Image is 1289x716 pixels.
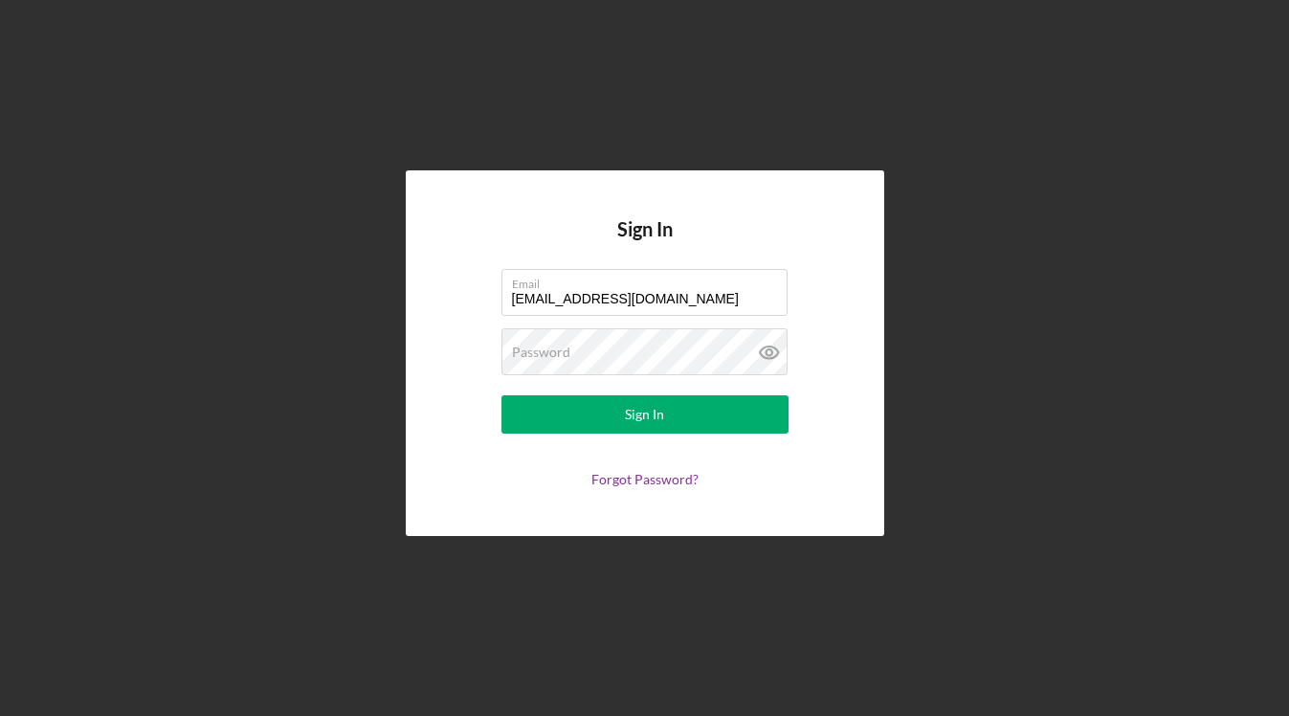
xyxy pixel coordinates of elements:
[512,345,570,360] label: Password
[501,395,789,434] button: Sign In
[591,471,699,487] a: Forgot Password?
[617,218,673,269] h4: Sign In
[625,395,664,434] div: Sign In
[512,270,788,291] label: Email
